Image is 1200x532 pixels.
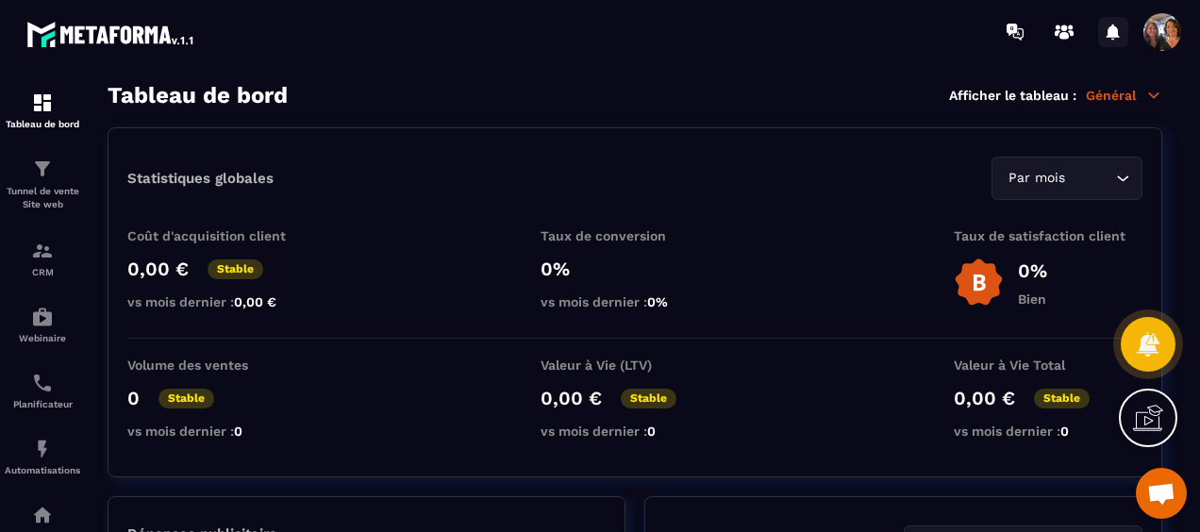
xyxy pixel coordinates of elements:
p: Volume des ventes [127,357,316,373]
img: logo [26,17,196,51]
a: formationformationCRM [5,225,80,291]
span: 0 [234,424,242,439]
p: Valeur à Vie Total [954,357,1142,373]
img: automations [31,504,54,526]
p: Taux de satisfaction client [954,228,1142,243]
p: vs mois dernier : [541,424,729,439]
p: Tableau de bord [5,119,80,129]
img: scheduler [31,372,54,394]
a: schedulerschedulerPlanificateur [5,357,80,424]
p: vs mois dernier : [127,424,316,439]
p: Taux de conversion [541,228,729,243]
p: Planificateur [5,399,80,409]
p: CRM [5,267,80,277]
h3: Tableau de bord [108,82,288,108]
a: Ouvrir le chat [1136,468,1187,519]
p: vs mois dernier : [127,294,316,309]
span: 0 [1060,424,1069,439]
a: formationformationTunnel de vente Site web [5,143,80,225]
p: 0,00 € [541,387,602,409]
img: formation [31,158,54,180]
p: vs mois dernier : [541,294,729,309]
div: Search for option [992,157,1142,200]
p: 0% [541,258,729,280]
img: b-badge-o.b3b20ee6.svg [954,258,1004,308]
img: automations [31,306,54,328]
p: Valeur à Vie (LTV) [541,357,729,373]
p: Automatisations [5,465,80,475]
span: 0 [647,424,656,439]
p: Général [1086,87,1162,104]
img: formation [31,240,54,262]
p: Stable [158,389,214,408]
input: Search for option [1069,168,1111,189]
span: 0% [647,294,668,309]
p: Coût d'acquisition client [127,228,316,243]
p: Stable [208,259,263,279]
img: automations [31,438,54,460]
p: 0% [1018,259,1047,282]
a: automationsautomationsAutomatisations [5,424,80,490]
p: Stable [621,389,676,408]
p: Statistiques globales [127,170,274,187]
p: 0 [127,387,140,409]
span: Par mois [1004,168,1069,189]
p: Webinaire [5,333,80,343]
p: vs mois dernier : [954,424,1142,439]
img: formation [31,91,54,114]
p: 0,00 € [127,258,189,280]
p: Afficher le tableau : [949,88,1076,103]
p: Stable [1034,389,1090,408]
p: Bien [1018,291,1047,307]
p: 0,00 € [954,387,1015,409]
a: formationformationTableau de bord [5,77,80,143]
p: Tunnel de vente Site web [5,185,80,211]
a: automationsautomationsWebinaire [5,291,80,357]
span: 0,00 € [234,294,276,309]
